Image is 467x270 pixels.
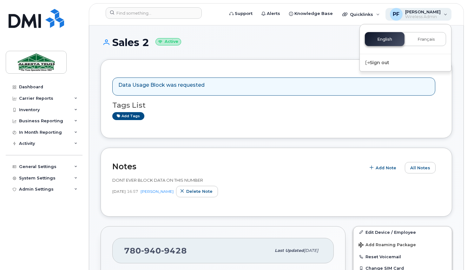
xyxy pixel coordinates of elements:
span: Add Roaming Package [358,242,416,248]
span: All Notes [410,165,430,171]
a: Add tags [112,112,144,120]
h2: Notes [112,162,362,171]
div: Sign out [360,57,451,69]
p: Data Usage Block was requested [118,82,205,89]
button: All Notes [405,162,436,173]
small: Active [155,38,181,45]
span: DONT EVER BLOCK DATA ON THIS NUMBER [112,178,203,183]
span: 940 [141,246,161,255]
a: Edit Device / Employee [353,226,452,238]
span: Delete note [186,188,213,194]
span: 16:57 [127,189,138,194]
a: [PERSON_NAME] [141,189,174,194]
span: Français [418,37,435,42]
span: [DATE] [304,248,318,253]
span: Add Note [376,165,396,171]
h3: Tags List [112,101,440,109]
button: Delete note [176,186,218,197]
span: 9428 [161,246,187,255]
span: [DATE] [112,189,126,194]
span: Last updated [275,248,304,253]
button: Reset Voicemail [353,251,452,262]
h1: Sales 2 [101,37,452,48]
button: Add Roaming Package [353,238,452,251]
span: 780 [124,246,187,255]
button: Add Note [365,162,402,173]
